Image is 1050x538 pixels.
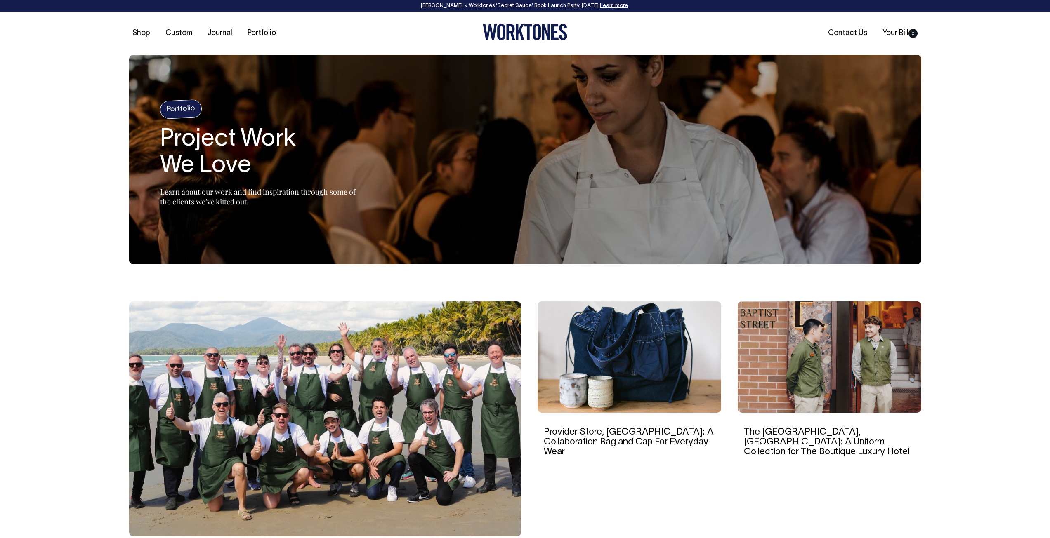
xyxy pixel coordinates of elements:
[244,26,279,40] a: Portfolio
[738,301,921,413] img: The EVE Hotel, Sydney: A Uniform Collection for The Boutique Luxury Hotel
[744,428,909,456] a: The [GEOGRAPHIC_DATA], [GEOGRAPHIC_DATA]: A Uniform Collection for The Boutique Luxury Hotel
[129,301,521,536] img: Taste Port Douglas: Uniforms For The Tropical Food Festival
[8,3,1042,9] div: [PERSON_NAME] × Worktones ‘Secret Sauce’ Book Launch Party, [DATE]. .
[879,26,921,40] a: Your Bill0
[538,301,721,413] img: Provider Store, Sydney: A Collaboration Bag and Cap For Everyday Wear
[600,3,628,8] a: Learn more
[160,99,202,119] h4: Portfolio
[908,29,918,38] span: 0
[129,26,153,40] a: Shop
[160,187,366,207] p: Learn about our work and find inspiration through some of the clients we’ve kitted out.
[204,26,236,40] a: Journal
[825,26,871,40] a: Contact Us
[544,428,714,456] a: Provider Store, [GEOGRAPHIC_DATA]: A Collaboration Bag and Cap For Everyday Wear
[162,26,196,40] a: Custom
[160,127,366,179] h2: Project Work We Love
